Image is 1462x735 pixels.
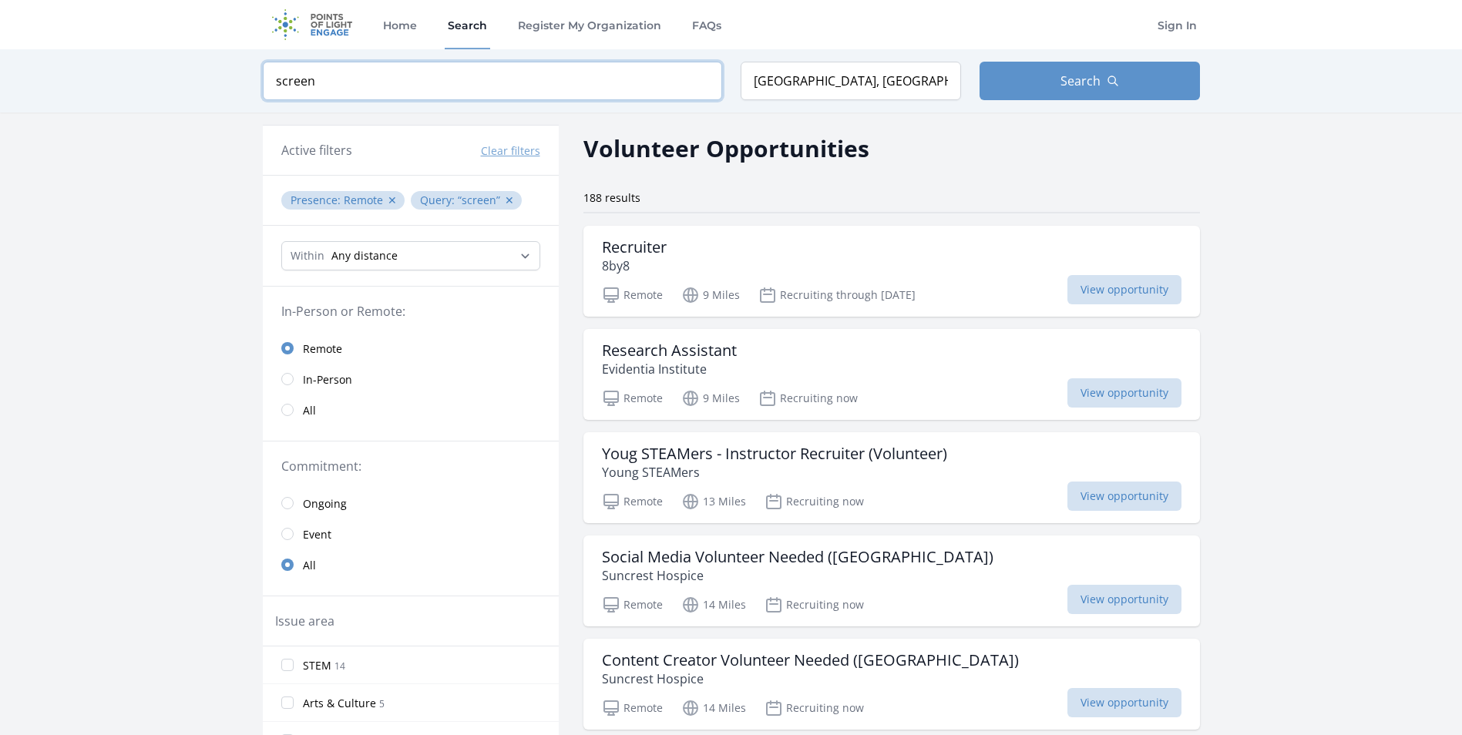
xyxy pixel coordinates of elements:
input: Keyword [263,62,722,100]
p: Young STEAMers [602,463,947,482]
span: Presence : [291,193,344,207]
h3: Research Assistant [602,341,737,360]
p: Evidentia Institute [602,360,737,378]
a: All [263,549,559,580]
h2: Volunteer Opportunities [583,131,869,166]
p: 9 Miles [681,286,740,304]
h3: Social Media Volunteer Needed ([GEOGRAPHIC_DATA]) [602,548,993,566]
button: Search [980,62,1200,100]
span: Arts & Culture [303,696,376,711]
a: Remote [263,333,559,364]
legend: Issue area [275,612,334,630]
p: Recruiting now [758,389,858,408]
span: Search [1060,72,1101,90]
a: Youg STEAMers - Instructor Recruiter (Volunteer) Young STEAMers Remote 13 Miles Recruiting now Vi... [583,432,1200,523]
input: Arts & Culture 5 [281,696,294,709]
p: Suncrest Hospice [602,670,1019,688]
span: All [303,403,316,418]
span: 14 [334,659,345,673]
p: 14 Miles [681,596,746,614]
p: Remote [602,286,663,304]
span: View opportunity [1067,688,1181,717]
span: Query : [420,193,458,207]
p: Remote [602,389,663,408]
span: STEM [303,658,331,673]
p: Recruiting now [765,699,864,717]
p: Remote [602,596,663,614]
legend: In-Person or Remote: [281,302,540,321]
q: screen [458,193,500,207]
h3: Recruiter [602,238,667,257]
p: Suncrest Hospice [602,566,993,585]
button: ✕ [505,193,514,208]
p: Recruiting now [765,492,864,511]
p: 8by8 [602,257,667,275]
span: View opportunity [1067,275,1181,304]
span: Event [303,527,331,542]
span: View opportunity [1067,585,1181,614]
button: ✕ [388,193,397,208]
a: Event [263,519,559,549]
span: View opportunity [1067,482,1181,511]
a: Research Assistant Evidentia Institute Remote 9 Miles Recruiting now View opportunity [583,329,1200,420]
a: In-Person [263,364,559,394]
a: All [263,394,559,425]
a: Content Creator Volunteer Needed ([GEOGRAPHIC_DATA]) Suncrest Hospice Remote 14 Miles Recruiting ... [583,639,1200,730]
select: Search Radius [281,241,540,270]
a: Recruiter 8by8 Remote 9 Miles Recruiting through [DATE] View opportunity [583,226,1200,317]
h3: Content Creator Volunteer Needed ([GEOGRAPHIC_DATA]) [602,651,1019,670]
span: View opportunity [1067,378,1181,408]
p: 13 Miles [681,492,746,511]
span: 188 results [583,190,640,205]
button: Clear filters [481,143,540,159]
p: Recruiting through [DATE] [758,286,916,304]
span: 5 [379,697,385,710]
p: Remote [602,699,663,717]
span: All [303,558,316,573]
h3: Youg STEAMers - Instructor Recruiter (Volunteer) [602,445,947,463]
p: 14 Miles [681,699,746,717]
h3: Active filters [281,141,352,159]
a: Ongoing [263,488,559,519]
a: Social Media Volunteer Needed ([GEOGRAPHIC_DATA]) Suncrest Hospice Remote 14 Miles Recruiting now... [583,535,1200,626]
input: Location [741,62,961,100]
p: 9 Miles [681,389,740,408]
input: STEM 14 [281,659,294,671]
span: Remote [303,341,342,357]
legend: Commitment: [281,457,540,475]
span: In-Person [303,372,352,388]
span: Remote [344,193,383,207]
p: Recruiting now [765,596,864,614]
span: Ongoing [303,496,347,512]
p: Remote [602,492,663,511]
